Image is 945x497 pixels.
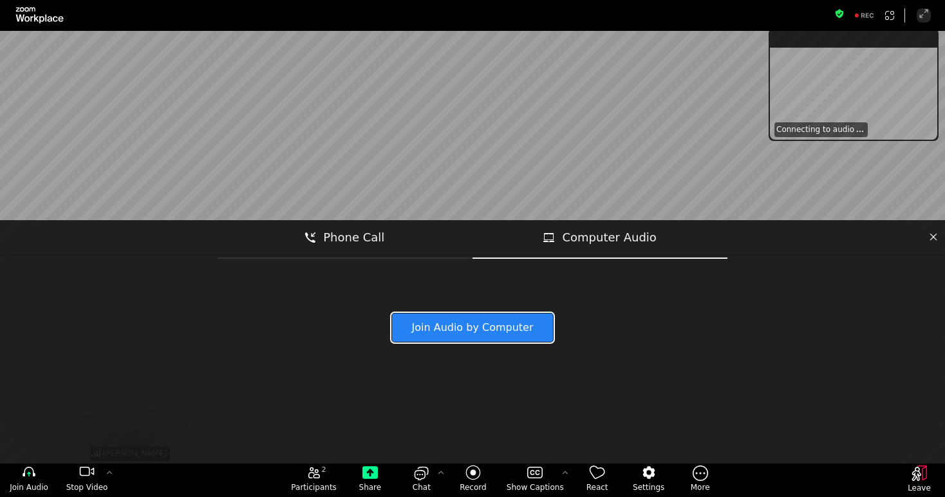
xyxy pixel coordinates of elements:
[559,465,572,482] button: More options for captions, menu button
[396,465,447,496] button: open the chat panel
[908,483,931,493] span: Leave
[917,8,931,23] button: Enter Full Screen
[10,482,48,492] span: Join Audio
[460,482,486,492] span: Record
[291,482,337,492] span: Participants
[359,482,382,492] span: Share
[691,482,710,492] span: More
[283,465,344,496] button: open the participants list pane,[2] particpants
[392,314,553,342] button: Join Audio by Computer
[572,465,623,496] button: React
[834,8,845,23] button: Meeting information
[623,465,675,496] button: Settings
[323,229,384,246] span: Phone Call
[675,465,726,496] button: More meeting control
[586,482,608,492] span: React
[633,482,664,492] span: Settings
[322,465,326,475] span: 2
[413,482,431,492] span: Chat
[894,465,945,496] button: Leave
[435,465,447,482] button: Chat Settings
[883,8,897,23] button: Apps Accessing Content in This Meeting
[928,227,939,248] button: close
[507,482,564,492] span: Show Captions
[447,465,499,496] button: Record
[58,465,116,496] button: stop my video
[103,465,116,482] button: More video controls
[849,8,880,23] div: Recording to cloud
[562,229,656,246] span: Computer Audio
[769,28,939,141] div: suspension-window
[499,465,572,496] button: Show Captions
[776,124,854,135] span: Connecting to audio
[66,482,108,492] span: Stop Video
[344,465,396,496] button: Share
